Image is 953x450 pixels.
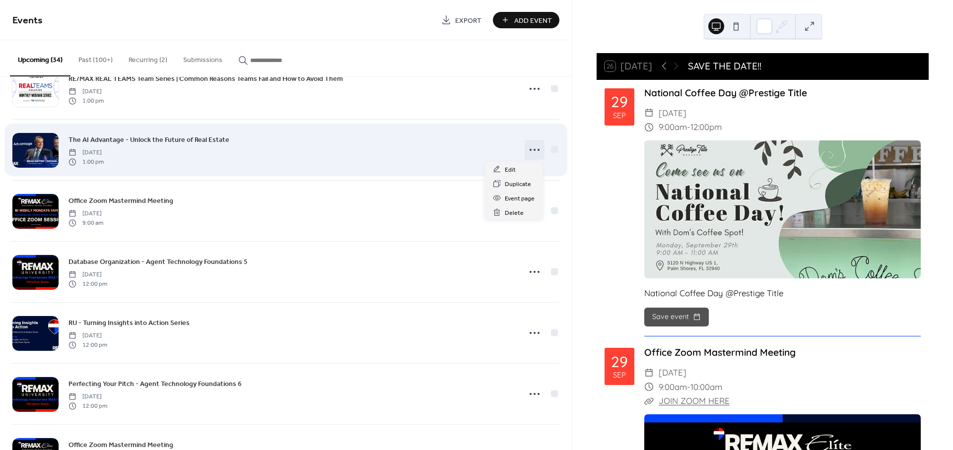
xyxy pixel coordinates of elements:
button: Recurring (2) [121,40,175,75]
div: SAVE THE DATE!! [688,59,761,73]
span: [DATE] [68,148,104,157]
a: Database Organization - Agent Technology Foundations 5 [68,256,248,267]
div: 29 [611,94,628,109]
span: [DATE] [68,392,107,401]
span: Delete [505,208,524,218]
button: Upcoming (34) [10,40,70,76]
div: National Coffee Day @Prestige Title [644,86,921,100]
span: [DATE] [659,366,686,380]
a: JOIN ZOOM HERE [659,395,730,406]
span: 9:00 am [68,218,103,227]
a: Perfecting Your Pitch - Agent Technology Foundations 6 [68,378,242,389]
span: 9:00am [659,120,687,134]
span: Database Organization - Agent Technology Foundations 5 [68,257,248,267]
button: Add Event [493,12,559,28]
div: ​ [644,120,654,134]
span: Duplicate [505,179,531,190]
div: Sep [613,112,626,119]
span: RE/MAX REAL TEAMS Team Series | Common Reasons Teams Fail and How to Avoid Them [68,74,343,84]
div: National Coffee Day @Prestige Title [644,287,921,299]
a: The AI Advantage - Unlock the Future of Real Estate [68,134,229,145]
span: [DATE] [68,87,104,96]
span: [DATE] [68,209,103,218]
span: The AI Advantage - Unlock the Future of Real Estate [68,135,229,145]
div: ​ [644,394,654,408]
a: Office Zoom Mastermind Meeting [644,346,796,358]
div: ​ [644,380,654,394]
span: [DATE] [659,106,686,121]
div: ​ [644,366,654,380]
span: 1:00 pm [68,157,104,166]
button: Past (100+) [70,40,121,75]
span: - [687,120,690,134]
div: ​ [644,106,654,121]
span: Perfecting Your Pitch - Agent Technology Foundations 6 [68,379,242,389]
span: [DATE] [68,331,107,340]
button: Save event [644,308,709,326]
button: Submissions [175,40,230,75]
div: Sep [613,371,626,379]
span: - [687,380,690,394]
a: Office Zoom Mastermind Meeting [68,195,173,206]
span: 10:00am [690,380,722,394]
span: Edit [505,165,516,175]
span: 12:00 pm [68,401,107,410]
span: Office Zoom Mastermind Meeting [68,196,173,206]
span: [DATE] [68,270,107,279]
a: RE/MAX REAL TEAMS Team Series | Common Reasons Teams Fail and How to Avoid Them [68,73,343,84]
span: RU - Turning Insights into Action Series [68,318,190,328]
a: Export [434,12,489,28]
div: 29 [611,354,628,369]
span: 12:00 pm [68,279,107,288]
span: Add Event [514,15,552,26]
span: Event page [505,193,535,204]
span: 12:00pm [690,120,722,134]
a: RU - Turning Insights into Action Series [68,317,190,328]
span: Events [12,11,43,30]
span: Export [455,15,481,26]
span: 1:00 pm [68,96,104,105]
span: 12:00 pm [68,340,107,349]
span: 9:00am [659,380,687,394]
